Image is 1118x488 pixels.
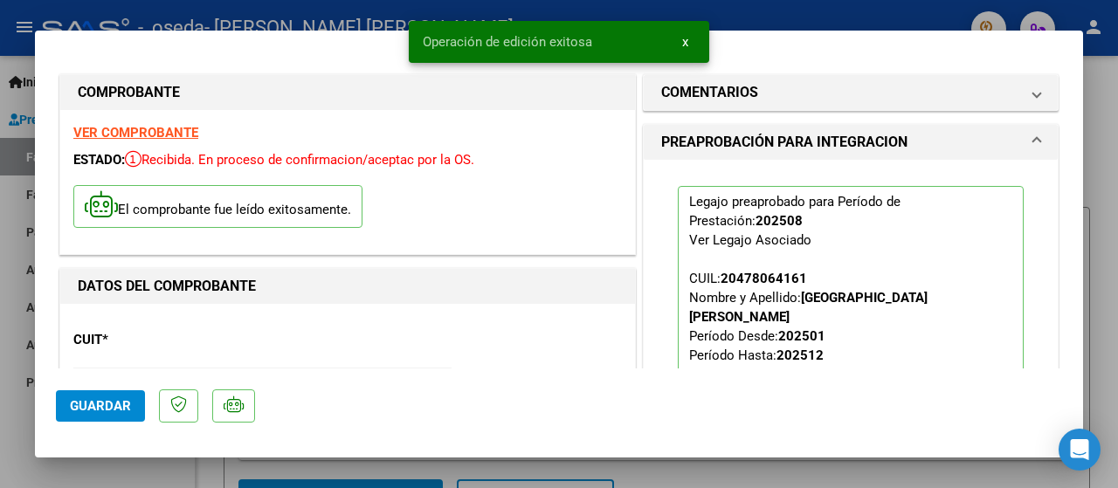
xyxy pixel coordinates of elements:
[689,230,811,250] div: Ver Legajo Asociado
[682,34,688,50] span: x
[78,84,180,100] strong: COMPROBANTE
[776,347,824,363] strong: 202512
[78,278,256,294] strong: DATOS DEL COMPROBANTE
[423,33,592,51] span: Operación de edición exitosa
[721,269,807,288] div: 20478064161
[689,290,928,325] strong: [GEOGRAPHIC_DATA] [PERSON_NAME]
[73,330,238,350] p: CUIT
[778,328,825,344] strong: 202501
[689,271,928,402] span: CUIL: Nombre y Apellido: Período Desde: Período Hasta: Admite Dependencia:
[661,132,908,153] h1: PREAPROBACIÓN PARA INTEGRACION
[668,26,702,58] button: x
[73,125,198,141] a: VER COMPROBANTE
[73,152,125,168] span: ESTADO:
[644,75,1058,110] mat-expansion-panel-header: COMENTARIOS
[70,398,131,414] span: Guardar
[756,213,803,229] strong: 202508
[644,125,1058,160] mat-expansion-panel-header: PREAPROBACIÓN PARA INTEGRACION
[73,185,362,228] p: El comprobante fue leído exitosamente.
[125,152,474,168] span: Recibida. En proceso de confirmacion/aceptac por la OS.
[1059,429,1101,471] div: Open Intercom Messenger
[678,186,1024,457] p: Legajo preaprobado para Período de Prestación:
[56,390,145,422] button: Guardar
[813,367,832,382] strong: NO
[661,82,758,103] h1: COMENTARIOS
